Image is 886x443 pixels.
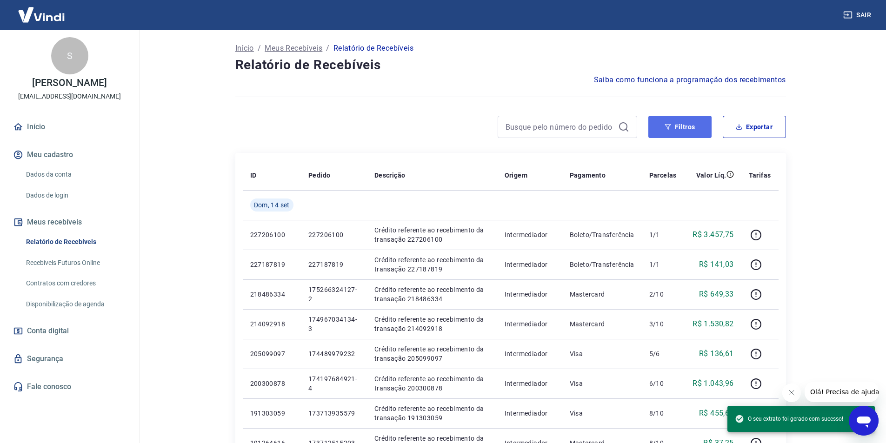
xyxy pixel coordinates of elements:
p: Valor Líq. [696,171,726,180]
div: S [51,37,88,74]
p: Intermediador [505,409,555,418]
p: 205099097 [250,349,293,358]
p: Parcelas [649,171,677,180]
p: 214092918 [250,319,293,329]
a: Meus Recebíveis [265,43,322,54]
button: Filtros [648,116,712,138]
a: Recebíveis Futuros Online [22,253,128,272]
p: [PERSON_NAME] [32,78,107,88]
p: Tarifas [749,171,771,180]
span: O seu extrato foi gerado com sucesso! [735,414,843,423]
p: R$ 3.457,75 [693,229,733,240]
iframe: Botão para abrir a janela de mensagens [849,406,879,436]
p: 173713935579 [308,409,360,418]
a: Relatório de Recebíveis [22,232,128,251]
a: Dados de login [22,186,128,205]
a: Contratos com credores [22,274,128,293]
span: Dom, 14 set [254,200,290,210]
iframe: Fechar mensagem [782,383,801,402]
p: Visa [570,409,634,418]
p: Boleto/Transferência [570,260,634,269]
p: R$ 141,03 [699,259,734,270]
p: R$ 649,33 [699,289,734,300]
p: 5/6 [649,349,677,358]
a: Início [235,43,254,54]
a: Fale conosco [11,377,128,397]
p: R$ 1.530,82 [693,318,733,330]
p: 2/10 [649,290,677,299]
p: Visa [570,379,634,388]
p: Origem [505,171,527,180]
p: 1/1 [649,230,677,239]
p: 8/10 [649,409,677,418]
p: Crédito referente ao recebimento da transação 191303059 [374,404,490,423]
p: 6/10 [649,379,677,388]
button: Exportar [723,116,786,138]
p: 3/10 [649,319,677,329]
h4: Relatório de Recebíveis [235,56,786,74]
p: 174489979232 [308,349,360,358]
p: Descrição [374,171,406,180]
p: Intermediador [505,349,555,358]
p: 174197684921-4 [308,374,360,393]
a: Saiba como funciona a programação dos recebimentos [594,74,786,86]
p: Crédito referente ao recebimento da transação 205099097 [374,344,490,363]
p: 191303059 [250,409,293,418]
a: Início [11,117,128,137]
input: Busque pelo número do pedido [506,120,614,134]
p: Intermediador [505,379,555,388]
p: Relatório de Recebíveis [333,43,413,54]
p: Crédito referente ao recebimento da transação 227206100 [374,225,490,244]
p: Mastercard [570,319,634,329]
a: Dados da conta [22,165,128,184]
iframe: Mensagem da empresa [805,382,879,402]
button: Meu cadastro [11,145,128,165]
p: Boleto/Transferência [570,230,634,239]
a: Disponibilização de agenda [22,295,128,314]
span: Olá! Precisa de ajuda? [6,7,78,14]
p: R$ 1.043,96 [693,378,733,389]
p: Visa [570,349,634,358]
p: 227187819 [250,260,293,269]
a: Segurança [11,349,128,369]
a: Conta digital [11,321,128,341]
p: / [258,43,261,54]
p: [EMAIL_ADDRESS][DOMAIN_NAME] [18,92,121,101]
p: Intermediador [505,319,555,329]
p: 227187819 [308,260,360,269]
button: Sair [841,7,875,24]
p: 218486334 [250,290,293,299]
p: 227206100 [250,230,293,239]
p: Crédito referente ao recebimento da transação 214092918 [374,315,490,333]
p: Intermediador [505,290,555,299]
img: Vindi [11,0,72,29]
p: / [326,43,329,54]
p: 175266324127-2 [308,285,360,304]
p: 1/1 [649,260,677,269]
p: Intermediador [505,260,555,269]
p: 174967034134-3 [308,315,360,333]
p: R$ 136,61 [699,348,734,359]
button: Meus recebíveis [11,212,128,232]
p: Intermediador [505,230,555,239]
p: R$ 455,67 [699,408,734,419]
p: Mastercard [570,290,634,299]
p: Crédito referente ao recebimento da transação 200300878 [374,374,490,393]
p: 200300878 [250,379,293,388]
p: Crédito referente ao recebimento da transação 218486334 [374,285,490,304]
span: Conta digital [27,324,69,337]
p: 227206100 [308,230,360,239]
p: ID [250,171,257,180]
p: Pedido [308,171,330,180]
p: Pagamento [570,171,606,180]
p: Crédito referente ao recebimento da transação 227187819 [374,255,490,274]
